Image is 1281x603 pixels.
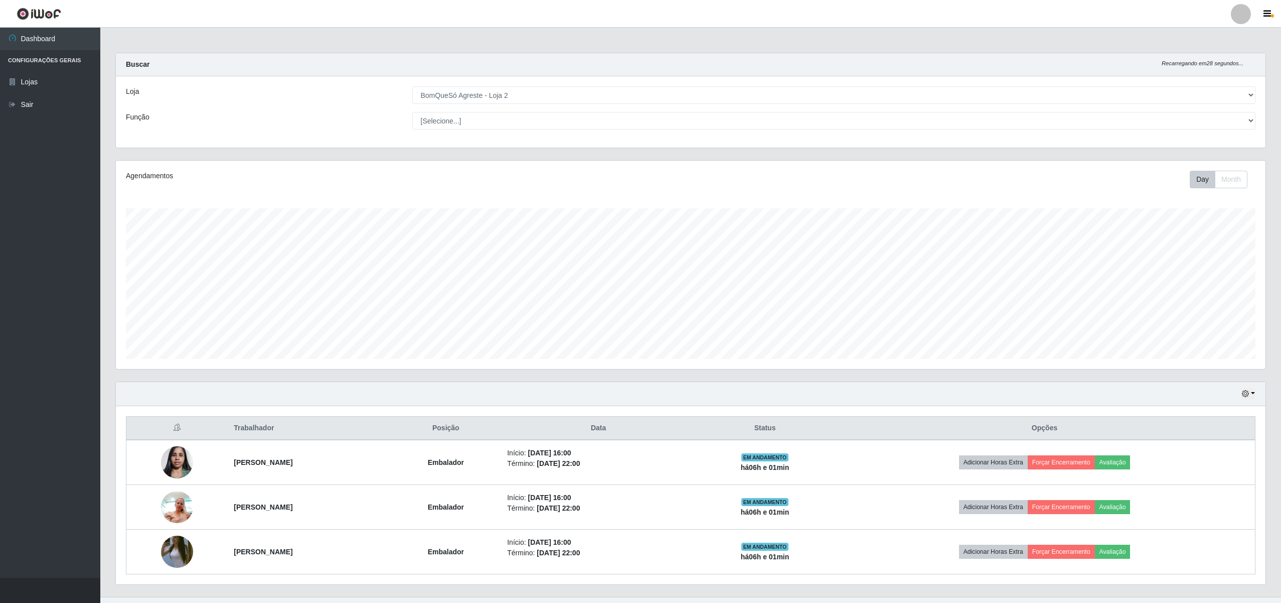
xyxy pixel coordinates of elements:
[741,543,789,551] span: EM ANDAMENTO
[741,498,789,506] span: EM ANDAMENTO
[428,548,464,556] strong: Embalador
[507,537,690,548] li: Início:
[126,60,149,68] strong: Buscar
[126,86,139,97] label: Loja
[507,448,690,458] li: Início:
[1028,455,1095,469] button: Forçar Encerramento
[1190,171,1215,188] button: Day
[959,455,1028,469] button: Adicionar Horas Extra
[1028,500,1095,514] button: Forçar Encerramento
[390,417,501,440] th: Posição
[501,417,696,440] th: Data
[228,417,390,440] th: Trabalhador
[959,500,1028,514] button: Adicionar Horas Extra
[834,417,1255,440] th: Opções
[507,503,690,514] li: Término:
[161,523,193,580] img: 1745685770653.jpeg
[507,548,690,558] li: Término:
[1215,171,1247,188] button: Month
[1162,60,1243,66] i: Recarregando em 28 segundos...
[1095,455,1131,469] button: Avaliação
[696,417,834,440] th: Status
[537,459,580,467] time: [DATE] 22:00
[234,503,292,511] strong: [PERSON_NAME]
[234,548,292,556] strong: [PERSON_NAME]
[1095,545,1131,559] button: Avaliação
[741,508,789,516] strong: há 06 h e 01 min
[528,538,571,546] time: [DATE] 16:00
[741,463,789,471] strong: há 06 h e 01 min
[1095,500,1131,514] button: Avaliação
[161,441,193,484] img: 1696515071857.jpeg
[1190,171,1247,188] div: First group
[1028,545,1095,559] button: Forçar Encerramento
[528,449,571,457] time: [DATE] 16:00
[1190,171,1255,188] div: Toolbar with button groups
[126,171,588,181] div: Agendamentos
[428,458,464,466] strong: Embalador
[234,458,292,466] strong: [PERSON_NAME]
[17,8,61,20] img: CoreUI Logo
[528,494,571,502] time: [DATE] 16:00
[507,458,690,469] li: Término:
[959,545,1028,559] button: Adicionar Horas Extra
[161,486,193,528] img: 1704221939354.jpeg
[428,503,464,511] strong: Embalador
[537,504,580,512] time: [DATE] 22:00
[741,453,789,461] span: EM ANDAMENTO
[507,493,690,503] li: Início:
[126,112,149,123] label: Função
[741,553,789,561] strong: há 06 h e 01 min
[537,549,580,557] time: [DATE] 22:00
